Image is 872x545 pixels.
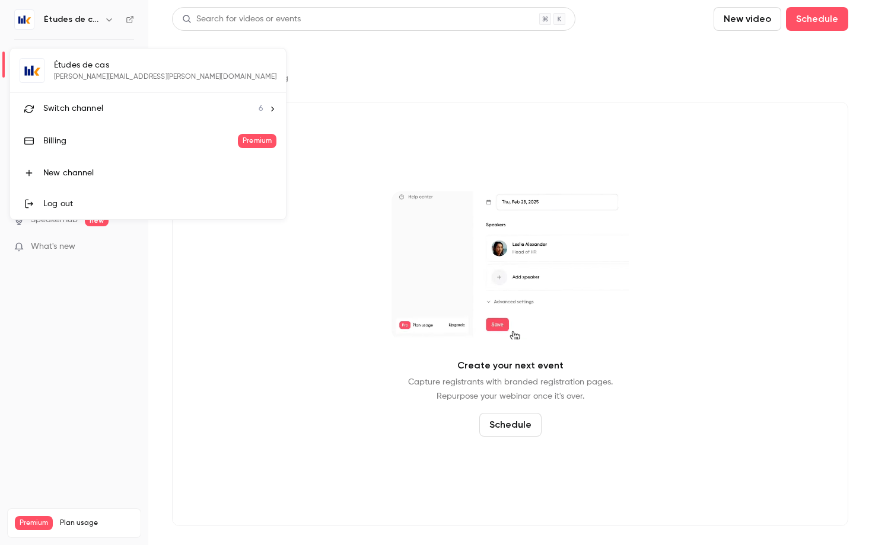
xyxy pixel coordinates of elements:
div: Log out [43,198,276,210]
span: Switch channel [43,102,103,115]
div: Billing [43,135,238,147]
span: 6 [259,102,263,115]
div: New channel [43,167,276,179]
span: Premium [238,134,276,148]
